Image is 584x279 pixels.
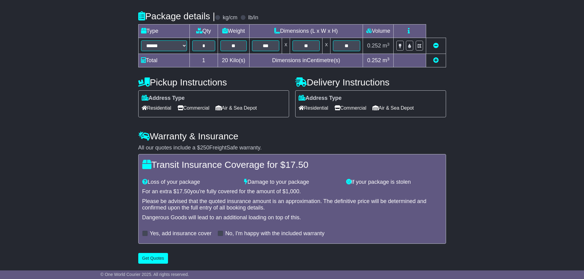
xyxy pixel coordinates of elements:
span: 0.252 [367,57,381,63]
div: If your package is stolen [343,179,445,186]
div: Damage to your package [241,179,343,186]
span: Residential [299,103,328,113]
h4: Delivery Instructions [295,77,446,87]
td: Dimensions in Centimetre(s) [249,54,363,67]
label: Address Type [142,95,185,102]
sup: 3 [387,42,390,47]
h4: Package details | [138,11,215,21]
label: kg/cm [223,14,237,21]
h4: Pickup Instructions [138,77,289,87]
span: Air & Sea Depot [216,103,257,113]
span: 250 [200,145,209,151]
td: Type [138,25,189,38]
td: Kilo(s) [218,54,250,67]
span: © One World Courier 2025. All rights reserved. [101,272,189,277]
span: Residential [142,103,171,113]
sup: 3 [387,57,390,61]
span: m [383,43,390,49]
label: lb/in [248,14,258,21]
label: No, I'm happy with the included warranty [225,230,325,237]
td: Volume [363,25,394,38]
div: All our quotes include a $ FreightSafe warranty. [138,145,446,151]
td: Qty [189,25,218,38]
div: For an extra $ you're fully covered for the amount of $ . [142,188,442,195]
span: Air & Sea Depot [372,103,414,113]
h4: Warranty & Insurance [138,131,446,141]
span: Commercial [177,103,209,113]
span: 1,000 [285,188,299,194]
span: 0.252 [367,43,381,49]
h4: Transit Insurance Coverage for $ [142,160,442,170]
label: Address Type [299,95,342,102]
span: Commercial [334,103,366,113]
span: 17.50 [177,188,190,194]
td: Total [138,54,189,67]
div: Dangerous Goods will lead to an additional loading on top of this. [142,214,442,221]
span: 17.50 [285,160,308,170]
td: x [282,38,290,54]
a: Add new item [433,57,439,63]
label: Yes, add insurance cover [150,230,212,237]
a: Remove this item [433,43,439,49]
div: Loss of your package [139,179,241,186]
td: x [323,38,330,54]
td: Weight [218,25,250,38]
td: Dimensions (L x W x H) [249,25,363,38]
span: m [383,57,390,63]
button: Get Quotes [138,253,168,264]
td: 1 [189,54,218,67]
span: 20 [222,57,228,63]
div: Please be advised that the quoted insurance amount is an approximation. The definitive price will... [142,198,442,211]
